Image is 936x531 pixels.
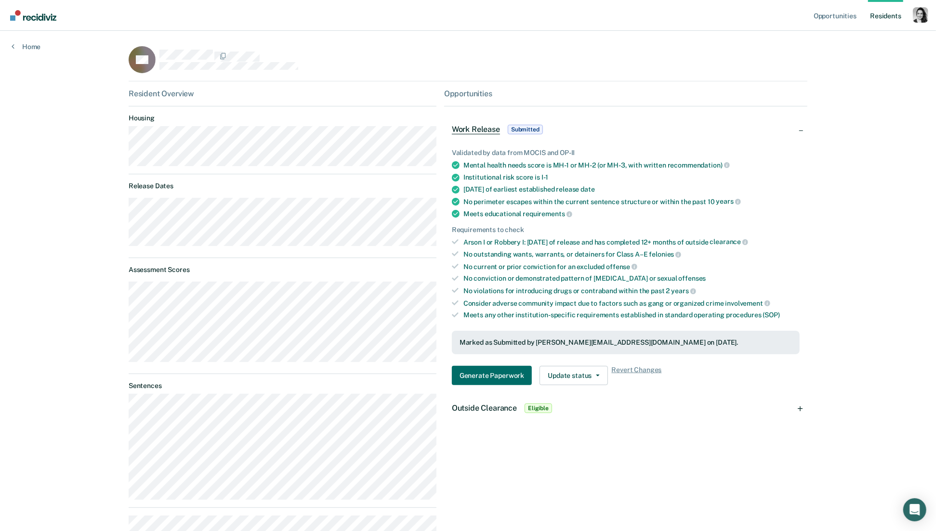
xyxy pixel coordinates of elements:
div: No violations for introducing drugs or contraband within the past 2 [463,286,800,295]
div: Outside ClearanceEligible [444,393,807,424]
span: years [671,287,696,295]
div: No outstanding wants, warrants, or detainers for Class A–E [463,250,800,259]
span: recommendation) [668,161,730,169]
button: Profile dropdown button [913,7,928,23]
dt: Assessment Scores [129,266,436,274]
div: Requirements to check [452,226,800,234]
a: Home [12,42,40,51]
div: Institutional risk score is [463,173,800,181]
span: years [716,197,741,205]
div: Resident Overview [129,89,436,98]
div: Consider adverse community impact due to factors such as gang or organized crime [463,299,800,308]
div: [DATE] of earliest established release [463,185,800,194]
span: date [580,185,594,193]
div: Marked as Submitted by [PERSON_NAME][EMAIL_ADDRESS][DOMAIN_NAME] on [DATE]. [460,338,792,347]
div: Arson I or Robbery I: [DATE] of release and has completed 12+ months of outside [463,238,800,246]
span: Work Release [452,125,500,134]
img: Recidiviz [10,10,56,21]
span: offenses [679,274,706,282]
span: Eligible [525,403,552,413]
span: Outside Clearance [452,403,517,413]
div: No current or prior conviction for an excluded [463,262,800,271]
dt: Housing [129,114,436,122]
div: Validated by data from MOCIS and OP-II [452,149,800,157]
div: Open Intercom Messenger [903,498,926,521]
button: Update status [540,366,607,385]
div: Meets any other institution-specific requirements established in standard operating procedures [463,311,800,319]
span: (SOP) [763,311,780,319]
dt: Sentences [129,382,436,390]
span: involvement [725,299,770,307]
div: Work ReleaseSubmitted [444,114,807,145]
span: clearance [710,238,749,246]
div: No perimeter escapes within the current sentence structure or within the past 10 [463,197,800,206]
div: No conviction or demonstrated pattern of [MEDICAL_DATA] or sexual [463,274,800,283]
span: I-1 [541,173,548,181]
div: Opportunities [444,89,807,98]
dt: Release Dates [129,182,436,190]
span: Revert Changes [612,366,662,385]
div: Mental health needs score is MH-1 or MH-2 (or MH-3, with written [463,161,800,169]
button: Generate Paperwork [452,366,532,385]
span: Submitted [508,125,543,134]
div: Meets educational [463,209,800,218]
span: requirements [523,210,572,218]
span: offense [606,263,637,271]
span: felonies [649,250,682,258]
